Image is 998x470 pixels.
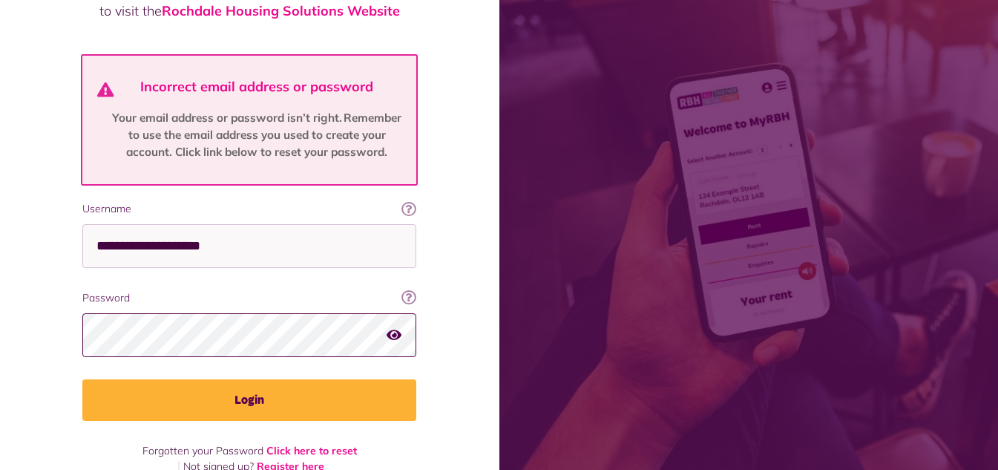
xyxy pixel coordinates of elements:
[82,201,416,217] label: Username
[106,79,408,95] h4: Incorrect email address or password
[106,110,408,161] p: Your email address or password isn’t right. Remember to use the email address you used to create ...
[82,290,416,306] label: Password
[82,379,416,421] button: Login
[142,444,263,457] span: Forgotten your Password
[266,444,357,457] a: Click here to reset
[162,2,400,19] a: Rochdale Housing Solutions Website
